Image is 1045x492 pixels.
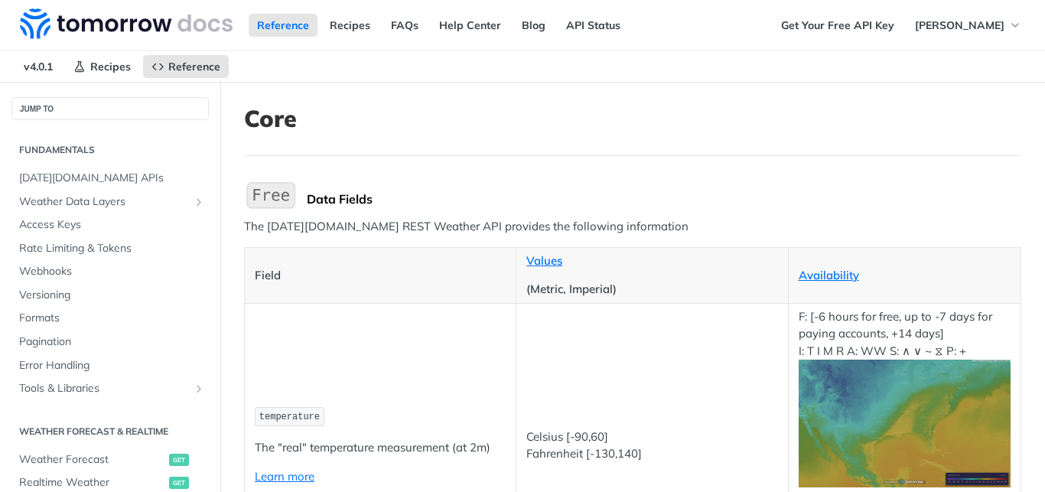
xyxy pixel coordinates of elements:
a: API Status [558,14,629,37]
p: Field [255,267,506,285]
a: Recipes [321,14,379,37]
a: Tools & LibrariesShow subpages for Tools & Libraries [11,377,209,400]
h2: Weather Forecast & realtime [11,425,209,438]
a: Blog [513,14,554,37]
p: The [DATE][DOMAIN_NAME] REST Weather API provides the following information [244,218,1021,236]
a: Get Your Free API Key [773,14,903,37]
a: Formats [11,307,209,330]
span: Tools & Libraries [19,381,189,396]
a: Values [526,253,562,268]
a: FAQs [383,14,427,37]
h1: Core [244,105,1021,132]
span: Weather Forecast [19,452,165,468]
a: [DATE][DOMAIN_NAME] APIs [11,167,209,190]
p: The "real" temperature measurement (at 2m) [255,439,506,457]
img: temperature [799,360,1011,487]
a: Weather Data LayersShow subpages for Weather Data Layers [11,191,209,213]
h2: Fundamentals [11,143,209,157]
a: Reference [249,14,317,37]
a: Learn more [255,469,314,484]
a: Availability [799,268,859,282]
a: Rate Limiting & Tokens [11,237,209,260]
a: Access Keys [11,213,209,236]
span: Weather Data Layers [19,194,189,210]
button: Show subpages for Tools & Libraries [193,383,205,395]
p: (Metric, Imperial) [526,281,777,298]
button: Show subpages for Weather Data Layers [193,196,205,208]
span: Reference [168,60,220,73]
span: get [169,477,189,489]
span: Rate Limiting & Tokens [19,241,205,256]
a: Error Handling [11,354,209,377]
span: Webhooks [19,264,205,279]
a: Reference [143,55,229,78]
span: Realtime Weather [19,475,165,490]
span: get [169,454,189,466]
span: [DATE][DOMAIN_NAME] APIs [19,171,205,186]
p: F: [-6 hours for free, up to -7 days for paying accounts, +14 days] I: T I M R A: WW S: ∧ ∨ ~ ⧖ P: + [799,308,1011,487]
code: temperature [255,407,324,426]
p: Celsius [-90,60] Fahrenheit [-130,140] [526,428,777,463]
a: Webhooks [11,260,209,283]
button: [PERSON_NAME] [907,14,1030,37]
span: Pagination [19,334,205,350]
div: Data Fields [307,191,1021,207]
a: Help Center [431,14,509,37]
span: Versioning [19,288,205,303]
img: Tomorrow.io Weather API Docs [20,8,233,39]
a: Weather Forecastget [11,448,209,471]
span: v4.0.1 [15,55,61,78]
span: Error Handling [19,358,205,373]
span: [PERSON_NAME] [915,18,1004,32]
span: Access Keys [19,217,205,233]
a: Versioning [11,284,209,307]
span: Formats [19,311,205,326]
button: JUMP TO [11,97,209,120]
a: Pagination [11,331,209,354]
a: Recipes [65,55,139,78]
span: Expand image [799,415,1011,429]
span: Recipes [90,60,131,73]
